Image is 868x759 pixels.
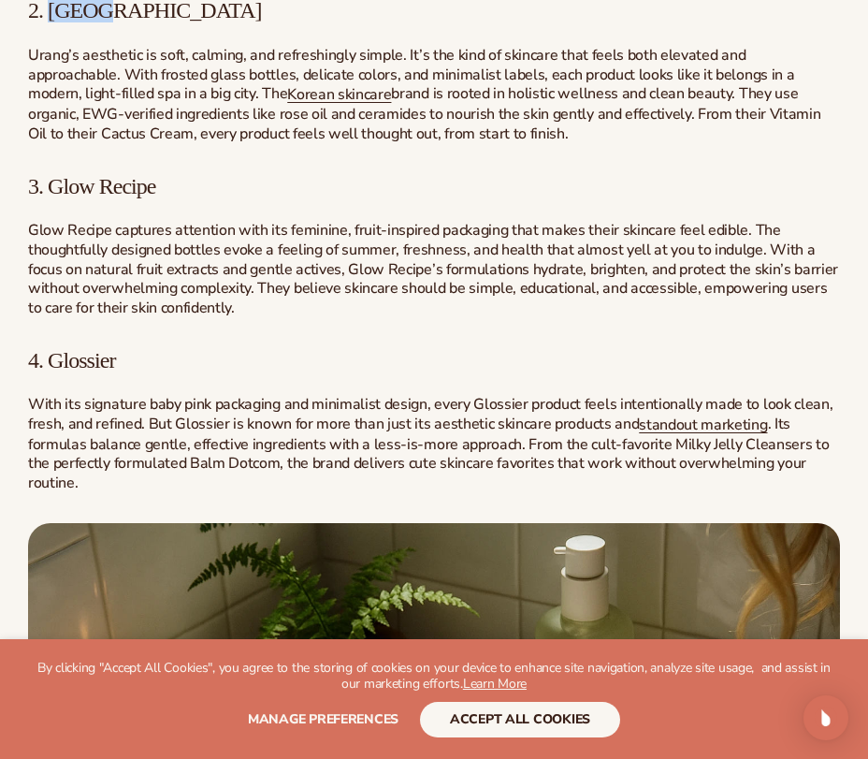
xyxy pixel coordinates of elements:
span: 4. Glossier [28,348,115,372]
button: accept all cookies [420,702,620,737]
span: With its signature baby pink packaging and minimalist design, every Glossier product feels intent... [28,394,832,434]
span: 3. Glow Recipe [28,174,156,198]
span: Urang’s aesthetic is soft, calming, and refreshingly simple. It’s the kind of skincare that feels... [28,45,794,105]
button: Manage preferences [248,702,398,737]
div: Open Intercom Messenger [803,695,848,740]
p: By clicking "Accept All Cookies", you agree to the storing of cookies on your device to enhance s... [37,661,831,693]
a: Korean skincare [287,84,391,105]
span: Manage preferences [248,710,398,728]
a: standout marketing [639,415,767,435]
span: Glow Recipe captures attention with its feminine, fruit-inspired packaging that makes their skinc... [28,220,838,318]
span: . Its formulas balance gentle, effective ingredients with a less-is-more approach. From the cult-... [28,414,829,493]
span: brand is rooted in holistic wellness and clean beauty. They use organic, EWG-verified ingredients... [28,83,820,143]
a: Learn More [463,675,527,693]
